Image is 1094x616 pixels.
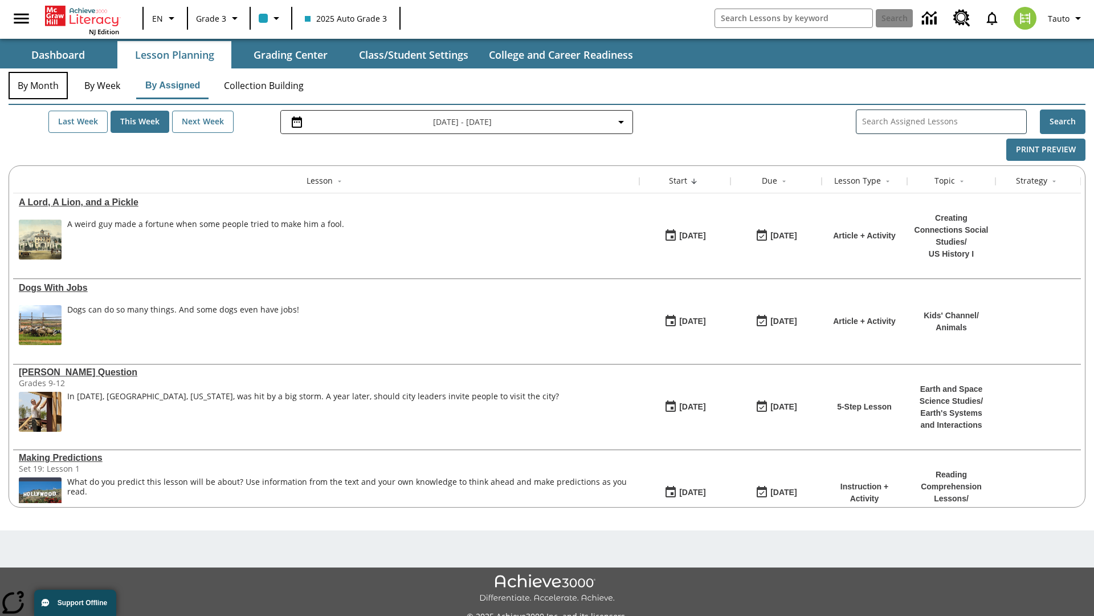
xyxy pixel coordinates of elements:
[19,463,190,474] div: Set 19: Lesson 1
[67,477,634,517] div: What do you predict this lesson will be about? Use information from the text and your own knowled...
[915,3,946,34] a: Data Center
[480,41,642,68] button: College and Career Readiness
[1006,139,1085,161] button: Print Preview
[913,469,990,505] p: Reading Comprehension Lessons /
[660,396,709,418] button: 08/24/25: First time the lesson was available
[19,367,634,378] div: Joplin's Question
[215,72,313,99] button: Collection Building
[1043,8,1089,29] button: Profile/Settings
[924,322,979,334] p: Animals
[67,392,559,402] div: In [DATE], [GEOGRAPHIC_DATA], [US_STATE], was hit by a big storm. A year later, should city leade...
[770,400,797,414] div: [DATE]
[136,72,209,99] button: By Assigned
[1007,3,1043,33] button: Select a new avatar
[19,197,634,208] a: A Lord, A Lion, and a Pickle, Lessons
[111,111,169,133] button: This Week
[172,111,234,133] button: Next Week
[946,3,977,34] a: Resource Center, Will open in new tab
[770,314,797,329] div: [DATE]
[67,392,559,432] div: In May 2011, Joplin, Missouri, was hit by a big storm. A year later, should city leaders invite p...
[307,175,333,187] div: Lesson
[1040,110,1085,134] button: Search
[660,311,709,333] button: 08/24/25: First time the lesson was available
[679,485,705,500] div: [DATE]
[67,477,634,497] div: What do you predict this lesson will be about? Use information from the text and your own knowled...
[913,212,990,248] p: Creating Connections Social Studies /
[752,225,801,247] button: 08/24/25: Last day the lesson can be accessed
[679,314,705,329] div: [DATE]
[19,305,62,345] img: sheepdog herding sheep
[74,72,130,99] button: By Week
[614,115,628,129] svg: Collapse Date Range Filter
[19,197,634,208] div: A Lord, A Lion, and a Pickle
[1048,13,1069,25] span: Tauto
[834,175,881,187] div: Lesson Type
[19,283,634,293] div: Dogs With Jobs
[1014,7,1036,30] img: avatar image
[58,599,107,607] span: Support Offline
[1,41,115,68] button: Dashboard
[833,230,896,242] p: Article + Activity
[679,400,705,414] div: [DATE]
[19,283,634,293] a: Dogs With Jobs, Lessons
[770,229,797,243] div: [DATE]
[234,41,348,68] button: Grading Center
[913,248,990,260] p: US History I
[45,3,119,36] div: Home
[660,482,709,504] button: 08/24/25: First time the lesson was available
[660,225,709,247] button: 08/24/25: First time the lesson was available
[1016,175,1047,187] div: Strategy
[715,9,872,27] input: search field
[924,310,979,322] p: Kids' Channel /
[752,311,801,333] button: 08/24/25: Last day the lesson can be accessed
[19,477,62,517] img: The white letters of the HOLLYWOOD sign on a hill with red flowers in the foreground.
[196,13,226,25] span: Grade 3
[67,305,299,315] div: Dogs can do so many things. And some dogs even have jobs!
[955,175,969,188] button: Sort
[19,453,634,463] a: Making Predictions, Lessons
[305,13,387,25] span: 2025 Auto Grade 3
[45,5,119,27] a: Home
[1047,175,1061,188] button: Sort
[19,392,62,432] img: image
[152,13,163,25] span: EN
[762,175,777,187] div: Due
[777,175,791,188] button: Sort
[350,41,477,68] button: Class/Student Settings
[89,27,119,36] span: NJ Edition
[67,305,299,345] div: Dogs can do so many things. And some dogs even have jobs!
[34,590,116,616] button: Support Offline
[285,115,628,129] button: Select the date range menu item
[433,116,492,128] span: [DATE] - [DATE]
[934,175,955,187] div: Topic
[117,41,231,68] button: Lesson Planning
[862,114,1026,130] input: Search Assigned Lessons
[752,396,801,418] button: 08/24/25: Last day the lesson can be accessed
[679,229,705,243] div: [DATE]
[881,175,895,188] button: Sort
[147,8,183,29] button: Language: EN, Select a language
[669,175,687,187] div: Start
[837,401,892,413] p: 5-Step Lesson
[19,220,62,260] img: a mansion with many statues in front, along with an oxen cart and some horses and buggies
[333,175,346,188] button: Sort
[479,574,615,603] img: Achieve3000 Differentiate Accelerate Achieve
[67,220,344,260] div: A weird guy made a fortune when some people tried to make him a fool.
[5,2,38,35] button: Open side menu
[9,72,68,99] button: By Month
[67,220,344,229] div: A weird guy made a fortune when some people tried to make him a fool.
[770,485,797,500] div: [DATE]
[19,453,634,463] div: Making Predictions
[254,8,288,29] button: Class color is light blue. Change class color
[48,111,108,133] button: Last Week
[19,367,634,378] a: Joplin's Question, Lessons
[19,378,190,388] div: Grades 9-12
[191,8,246,29] button: Grade: Grade 3, Select a grade
[833,315,896,327] p: Article + Activity
[977,3,1007,33] a: Notifications
[687,175,701,188] button: Sort
[913,383,990,407] p: Earth and Space Science Studies /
